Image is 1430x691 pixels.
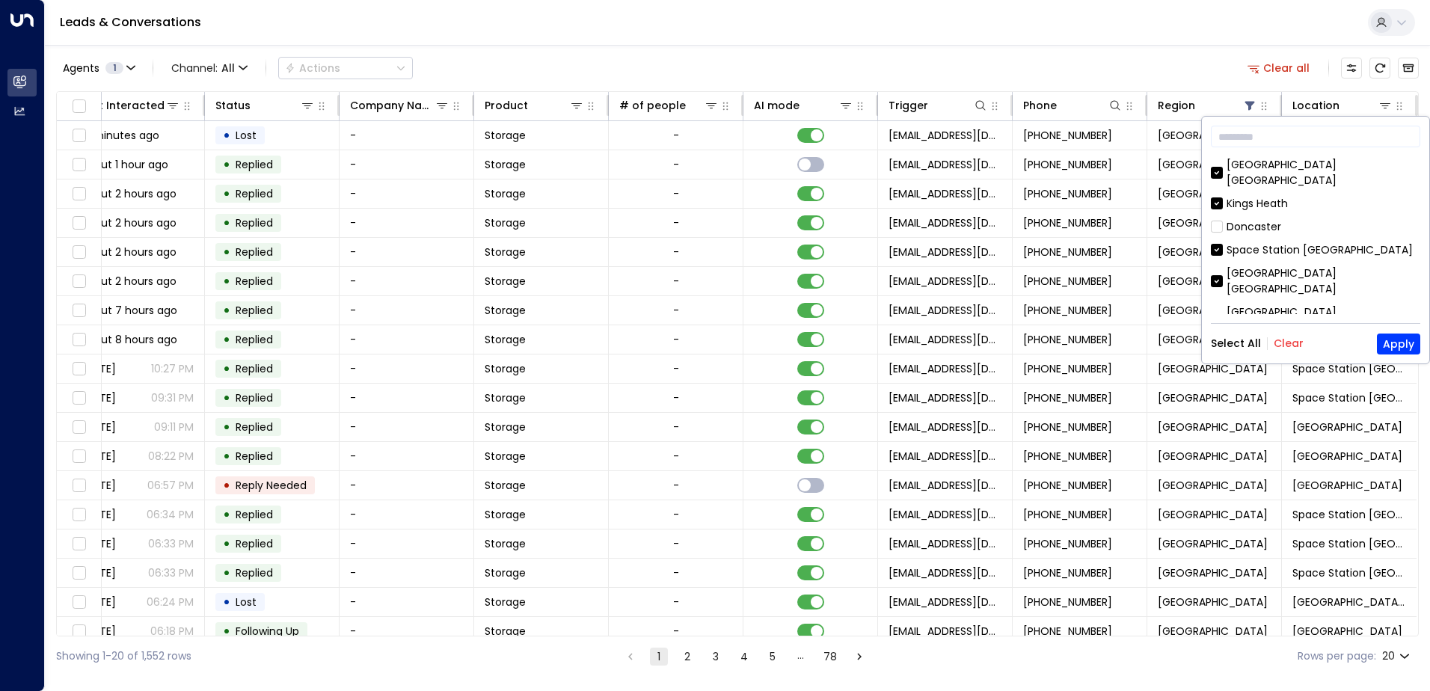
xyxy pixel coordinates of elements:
span: Storage [485,332,526,347]
span: Space Station Solihull [1292,507,1406,522]
button: Channel:All [165,58,254,79]
span: Toggle select row [70,418,88,437]
span: Replied [236,449,273,464]
span: Toggle select row [70,593,88,612]
div: 20 [1382,645,1413,667]
div: - [673,303,679,318]
div: Trigger [889,96,988,114]
span: Toggle select row [70,156,88,174]
td: - [340,296,474,325]
div: Region [1158,96,1195,114]
span: leads@space-station.co.uk [889,390,1001,405]
nav: pagination navigation [621,647,869,666]
span: Birmingham [1158,390,1268,405]
button: Customize [1341,58,1362,79]
span: about 2 hours ago [81,245,177,259]
div: - [673,332,679,347]
div: Product [485,96,528,114]
span: Space Station Castle Bromwich [1292,595,1406,609]
div: - [673,624,679,639]
td: - [340,442,474,470]
span: Replied [236,303,273,318]
div: - [673,215,679,230]
span: about 2 hours ago [81,215,177,230]
button: Go to next page [850,648,868,666]
span: +447399132163 [1023,536,1112,551]
div: AI mode [754,96,800,114]
span: Birmingham [1158,536,1268,551]
div: - [673,186,679,201]
button: Apply [1377,334,1420,354]
span: Reply Needed [236,478,307,493]
span: +447340480524 [1023,390,1112,405]
div: - [673,157,679,172]
span: Space Station Garretts Green [1292,536,1406,551]
span: Replied [236,420,273,434]
div: - [673,449,679,464]
p: 08:22 PM [148,449,194,464]
span: Replied [236,215,273,230]
span: Toggle select row [70,301,88,320]
span: +447770324961 [1023,565,1112,580]
span: Birmingham [1158,449,1268,464]
td: - [340,150,474,179]
div: • [223,268,230,294]
span: Storage [485,128,526,143]
span: Toggle select row [70,389,88,408]
button: Agents1 [56,58,141,79]
button: Go to page 4 [735,648,753,666]
span: Birmingham [1158,361,1268,376]
span: +447526186711 [1023,507,1112,522]
span: Storage [485,361,526,376]
button: Go to page 5 [764,648,782,666]
div: [GEOGRAPHIC_DATA] [GEOGRAPHIC_DATA] [1211,265,1420,297]
button: Select All [1211,337,1261,349]
div: Last Interacted [81,96,180,114]
span: Birmingham [1158,157,1268,172]
p: 06:57 PM [147,478,194,493]
p: 06:24 PM [147,595,194,609]
div: • [223,239,230,265]
td: - [340,209,474,237]
div: • [223,123,230,148]
span: Storage [485,303,526,318]
span: Birmingham [1158,332,1268,347]
td: - [340,413,474,441]
span: Storage [485,157,526,172]
span: Birmingham [1158,274,1268,289]
p: 09:11 PM [154,420,194,434]
div: • [223,356,230,381]
div: [GEOGRAPHIC_DATA] [GEOGRAPHIC_DATA] [1227,304,1420,336]
span: leads@space-station.co.uk [889,624,1001,639]
span: leads@space-station.co.uk [889,128,1001,143]
span: Toggle select row [70,535,88,553]
span: Toggle select row [70,243,88,262]
div: - [673,478,679,493]
span: Toggle select row [70,360,88,378]
span: Storage [485,565,526,580]
span: +447579041083 [1023,303,1112,318]
span: leads@space-station.co.uk [889,478,1001,493]
div: - [673,245,679,259]
span: Replied [236,274,273,289]
a: Leads & Conversations [60,13,201,31]
span: Storage [485,624,526,639]
span: Refresh [1369,58,1390,79]
div: Product [485,96,584,114]
span: Toggle select row [70,447,88,466]
span: Birmingham [1158,478,1268,493]
div: … [792,648,810,666]
button: Clear [1274,337,1304,349]
span: Channel: [165,58,254,79]
div: [GEOGRAPHIC_DATA] [GEOGRAPHIC_DATA] [1211,304,1420,336]
span: Space Station Garretts Green [1292,390,1406,405]
span: Birmingham [1158,303,1268,318]
td: - [340,500,474,529]
span: 1 [105,62,123,74]
p: 10:27 PM [151,361,194,376]
span: Space Station Garretts Green [1292,361,1406,376]
div: • [223,473,230,498]
span: Birmingham [1158,215,1268,230]
span: +447119209048 [1023,274,1112,289]
span: Replied [236,390,273,405]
